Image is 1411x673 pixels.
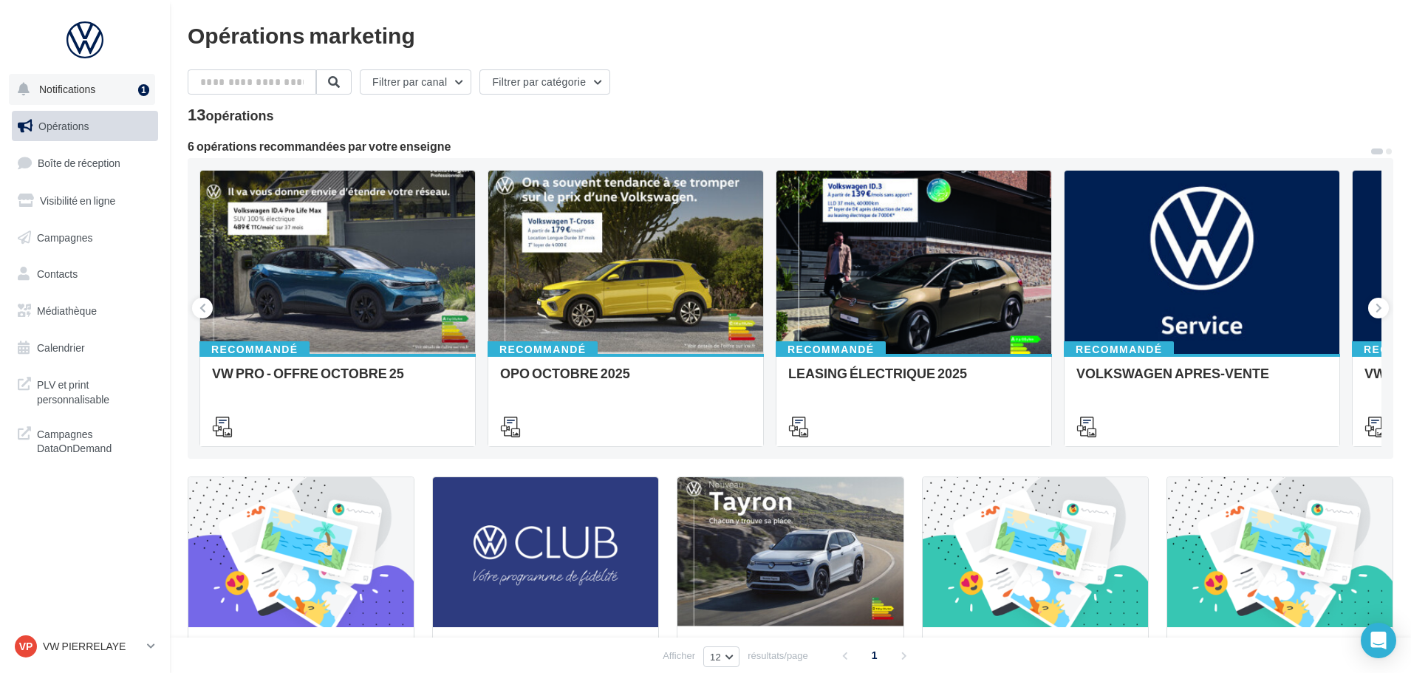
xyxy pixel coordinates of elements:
a: Calendrier [9,332,161,363]
button: 12 [703,646,739,667]
a: Contacts [9,259,161,290]
div: opérations [205,109,273,122]
span: Notifications [39,83,95,95]
span: Calendrier [37,341,85,354]
span: Afficher [663,649,695,663]
div: OPO OCTOBRE 2025 [500,366,751,395]
div: Recommandé [199,341,310,358]
button: Notifications 1 [9,74,155,105]
a: Visibilité en ligne [9,185,161,216]
a: VP VW PIERRELAYE [12,632,158,660]
div: 13 [188,106,274,123]
span: VP [19,639,33,654]
div: Opérations marketing [188,24,1393,46]
a: PLV et print personnalisable [9,369,161,412]
div: Recommandé [488,341,598,358]
div: VW PRO - OFFRE OCTOBRE 25 [212,366,463,395]
a: Campagnes DataOnDemand [9,418,161,462]
div: 6 opérations recommandées par votre enseigne [188,140,1370,152]
span: Campagnes [37,230,93,243]
div: VOLKSWAGEN APRES-VENTE [1076,366,1328,395]
div: Recommandé [1064,341,1174,358]
a: Opérations [9,111,161,142]
a: Campagnes [9,222,161,253]
button: Filtrer par canal [360,69,471,95]
span: PLV et print personnalisable [37,375,152,406]
span: 12 [710,651,721,663]
div: LEASING ÉLECTRIQUE 2025 [788,366,1039,395]
span: Médiathèque [37,304,97,317]
span: 1 [863,643,886,667]
span: Boîte de réception [38,157,120,169]
button: Filtrer par catégorie [479,69,610,95]
span: résultats/page [748,649,808,663]
div: Recommandé [776,341,886,358]
span: Visibilité en ligne [40,194,115,207]
p: VW PIERRELAYE [43,639,141,654]
span: Campagnes DataOnDemand [37,424,152,456]
span: Contacts [37,267,78,280]
span: Opérations [38,120,89,132]
div: 1 [138,84,149,96]
a: Boîte de réception [9,147,161,179]
a: Médiathèque [9,295,161,327]
div: Open Intercom Messenger [1361,623,1396,658]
